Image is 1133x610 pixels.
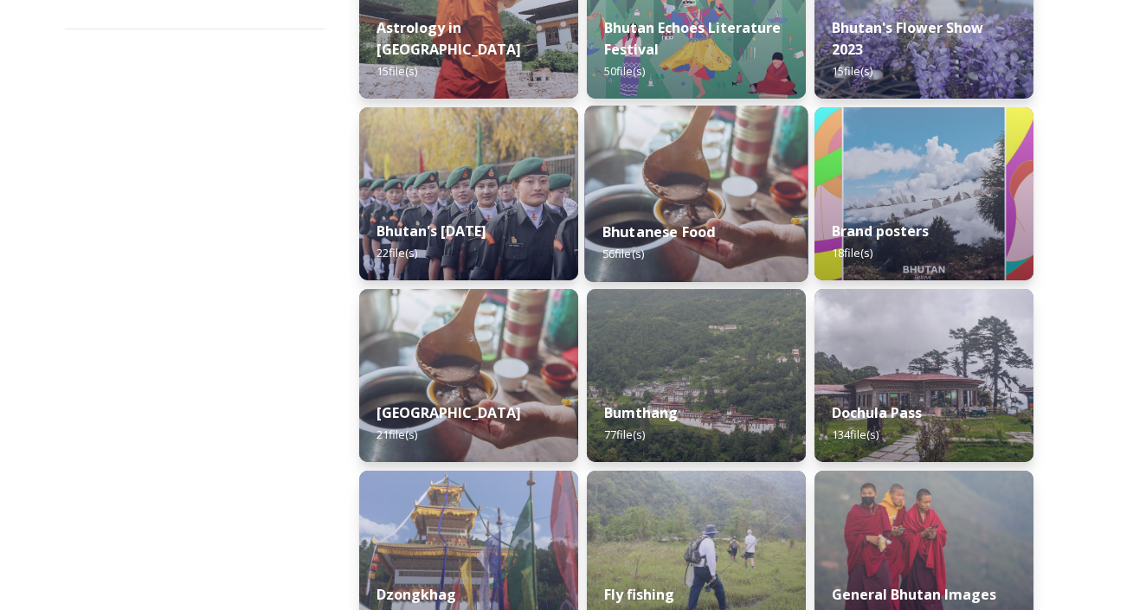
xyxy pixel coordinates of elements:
[604,427,645,442] span: 77 file(s)
[832,403,922,422] strong: Dochula Pass
[604,63,645,79] span: 50 file(s)
[377,222,486,241] strong: Bhutan's [DATE]
[832,18,983,59] strong: Bhutan's Flower Show 2023
[604,18,781,59] strong: Bhutan Echoes Literature Festival
[377,427,417,442] span: 21 file(s)
[832,245,872,260] span: 18 file(s)
[832,63,872,79] span: 15 file(s)
[359,289,578,462] img: Bumdeling%2520090723%2520by%2520Amp%2520Sripimanwat-4%25202.jpg
[602,246,644,261] span: 56 file(s)
[832,585,996,604] strong: General Bhutan Images
[377,585,456,604] strong: Dzongkhag
[377,245,417,260] span: 22 file(s)
[832,222,929,241] strong: Brand posters
[814,289,1033,462] img: 2022-10-01%252011.41.43.jpg
[359,107,578,280] img: Bhutan%2520National%2520Day10.jpg
[587,289,806,462] img: Bumthang%2520180723%2520by%2520Amp%2520Sripimanwat-20.jpg
[377,403,521,422] strong: [GEOGRAPHIC_DATA]
[584,106,808,282] img: Bumdeling%2520090723%2520by%2520Amp%2520Sripimanwat-4.jpg
[814,107,1033,280] img: Bhutan_Believe_800_1000_4.jpg
[377,18,521,59] strong: Astrology in [GEOGRAPHIC_DATA]
[604,403,678,422] strong: Bumthang
[602,222,716,241] strong: Bhutanese Food
[604,585,674,604] strong: Fly fishing
[832,427,879,442] span: 134 file(s)
[377,63,417,79] span: 15 file(s)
